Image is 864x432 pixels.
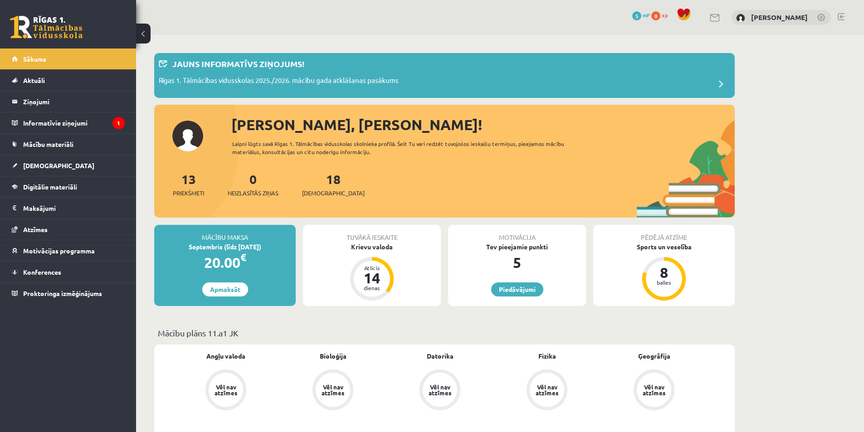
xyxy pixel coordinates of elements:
div: Vēl nav atzīmes [213,384,239,396]
div: [PERSON_NAME], [PERSON_NAME]! [231,114,735,136]
a: Ģeogrāfija [638,351,670,361]
span: Priekšmeti [173,189,204,198]
div: balles [650,280,678,285]
legend: Informatīvie ziņojumi [23,112,125,133]
a: Digitālie materiāli [12,176,125,197]
span: xp [662,11,668,19]
span: Aktuāli [23,76,45,84]
a: Jauns informatīvs ziņojums! Rīgas 1. Tālmācības vidusskolas 2025./2026. mācību gada atklāšanas pa... [159,58,730,93]
div: 14 [358,271,386,285]
legend: Maksājumi [23,198,125,218]
a: Datorika [427,351,454,361]
a: 18[DEMOGRAPHIC_DATA] [302,171,365,198]
span: mP [643,11,650,19]
a: Motivācijas programma [12,240,125,261]
span: [DEMOGRAPHIC_DATA] [23,161,94,170]
div: Laipni lūgts savā Rīgas 1. Tālmācības vidusskolas skolnieka profilā. Šeit Tu vari redzēt tuvojošo... [232,140,581,156]
a: Angļu valoda [206,351,245,361]
div: Vēl nav atzīmes [427,384,453,396]
span: Atzīmes [23,225,48,233]
a: Aktuāli [12,70,125,91]
span: [DEMOGRAPHIC_DATA] [302,189,365,198]
div: Septembris (līdz [DATE]) [154,242,296,252]
a: Fizika [538,351,556,361]
a: Proktoringa izmēģinājums [12,283,125,304]
span: Neizlasītās ziņas [228,189,278,198]
legend: Ziņojumi [23,91,125,112]
a: Vēl nav atzīmes [386,369,493,412]
a: Maksājumi [12,198,125,218]
a: Bioloģija [320,351,347,361]
img: Sofija Čehoviča [736,14,745,23]
a: Apmaksāt [202,282,248,296]
a: 13Priekšmeti [173,171,204,198]
span: Mācību materiāli [23,140,73,148]
span: Konferences [23,268,61,276]
p: Mācību plāns 11.a1 JK [158,327,731,339]
a: Informatīvie ziņojumi1 [12,112,125,133]
div: Sports un veselība [593,242,735,252]
span: Sākums [23,55,46,63]
a: Atzīmes [12,219,125,240]
i: 1 [112,117,125,129]
div: 8 [650,265,678,280]
div: Atlicis [358,265,386,271]
div: 20.00 [154,252,296,273]
a: 0 xp [651,11,672,19]
a: Vēl nav atzīmes [600,369,708,412]
div: 5 [448,252,586,273]
a: Sports un veselība 8 balles [593,242,735,302]
span: Motivācijas programma [23,247,95,255]
div: Tev pieejamie punkti [448,242,586,252]
a: Krievu valoda Atlicis 14 dienas [303,242,441,302]
a: Vēl nav atzīmes [172,369,279,412]
span: Proktoringa izmēģinājums [23,289,102,297]
a: 5 mP [632,11,650,19]
span: Digitālie materiāli [23,183,77,191]
a: Ziņojumi [12,91,125,112]
a: [PERSON_NAME] [751,13,808,22]
p: Jauns informatīvs ziņojums! [172,58,304,70]
span: € [240,251,246,264]
div: Pēdējā atzīme [593,225,735,242]
span: 0 [651,11,660,20]
a: Piedāvājumi [491,282,543,296]
a: Rīgas 1. Tālmācības vidusskola [10,16,83,39]
a: Konferences [12,262,125,282]
a: Vēl nav atzīmes [279,369,386,412]
span: 5 [632,11,641,20]
a: [DEMOGRAPHIC_DATA] [12,155,125,176]
p: Rīgas 1. Tālmācības vidusskolas 2025./2026. mācību gada atklāšanas pasākums [159,75,399,88]
a: 0Neizlasītās ziņas [228,171,278,198]
a: Sākums [12,49,125,69]
div: Vēl nav atzīmes [641,384,667,396]
div: Tuvākā ieskaite [303,225,441,242]
div: Vēl nav atzīmes [320,384,346,396]
div: dienas [358,285,386,291]
div: Mācību maksa [154,225,296,242]
div: Vēl nav atzīmes [534,384,560,396]
div: Krievu valoda [303,242,441,252]
a: Mācību materiāli [12,134,125,155]
a: Vēl nav atzīmes [493,369,600,412]
div: Motivācija [448,225,586,242]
